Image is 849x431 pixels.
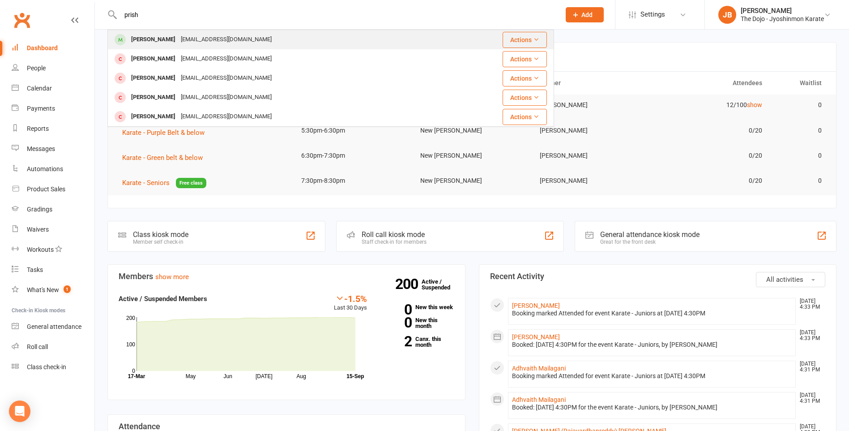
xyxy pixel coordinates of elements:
[12,58,94,78] a: People
[118,9,554,21] input: Search...
[178,33,274,46] div: [EMAIL_ADDRESS][DOMAIN_NAME]
[27,206,52,213] div: Gradings
[512,365,566,372] a: Adhvaith Mailagani
[640,4,665,25] span: Settings
[795,298,825,310] time: [DATE] 4:33 PM
[12,357,94,377] a: Class kiosk mode
[27,343,48,350] div: Roll call
[122,129,205,137] span: Karate - Purple Belt & below
[27,323,81,330] div: General attendance
[747,101,762,108] a: show
[128,72,178,85] div: [PERSON_NAME]
[718,6,736,24] div: JB
[293,145,412,166] td: 6:30pm-7:30pm
[512,310,792,317] div: Booking marked Attended for event Karate - Juniors at [DATE] 4:30PM
[128,52,178,65] div: [PERSON_NAME]
[380,317,454,329] a: 0New this month
[122,177,206,189] button: Karate - SeniorsFree class
[27,165,63,172] div: Automations
[27,44,58,52] div: Dashboard
[12,78,94,99] a: Calendar
[334,293,367,313] div: Last 30 Days
[12,280,94,300] a: What's New1
[795,361,825,373] time: [DATE] 4:31 PM
[27,65,46,72] div: People
[11,9,33,31] a: Clubworx
[27,145,55,152] div: Messages
[503,70,547,86] button: Actions
[178,110,274,123] div: [EMAIL_ADDRESS][DOMAIN_NAME]
[512,396,566,403] a: Adhvaith Mailagani
[512,404,792,411] div: Booked: [DATE] 4:30PM for the event Karate - Juniors, by [PERSON_NAME]
[128,110,178,123] div: [PERSON_NAME]
[122,154,203,162] span: Karate - Green belt & below
[532,72,651,95] th: Trainer
[27,105,55,112] div: Payments
[27,363,66,371] div: Class check-in
[176,178,206,188] span: Free class
[119,295,207,303] strong: Active / Suspended Members
[512,333,560,340] a: [PERSON_NAME]
[119,422,454,431] h3: Attendance
[503,90,547,106] button: Actions
[600,239,700,245] div: Great for the front desk
[12,119,94,139] a: Reports
[503,32,547,48] button: Actions
[334,293,367,303] div: -1.5%
[503,51,547,67] button: Actions
[12,179,94,199] a: Product Sales
[770,145,830,166] td: 0
[9,401,30,422] div: Open Intercom Messenger
[64,285,71,293] span: 1
[412,145,531,166] td: New [PERSON_NAME]
[155,273,189,281] a: show more
[128,91,178,104] div: [PERSON_NAME]
[12,240,94,260] a: Workouts
[503,109,547,125] button: Actions
[27,246,54,253] div: Workouts
[795,330,825,341] time: [DATE] 4:33 PM
[512,341,792,349] div: Booked: [DATE] 4:30PM for the event Karate - Juniors, by [PERSON_NAME]
[122,152,209,163] button: Karate - Green belt & below
[122,127,211,138] button: Karate - Purple Belt & below
[12,159,94,179] a: Automations
[422,272,461,297] a: 200Active / Suspended
[770,72,830,95] th: Waitlist
[27,125,49,132] div: Reports
[412,170,531,191] td: New [PERSON_NAME]
[651,95,770,116] td: 12/100
[532,120,651,141] td: [PERSON_NAME]
[380,304,454,310] a: 0New this week
[27,85,52,92] div: Calendar
[178,91,274,104] div: [EMAIL_ADDRESS][DOMAIN_NAME]
[178,52,274,65] div: [EMAIL_ADDRESS][DOMAIN_NAME]
[12,317,94,337] a: General attendance kiosk mode
[412,120,531,141] td: New [PERSON_NAME]
[566,7,604,22] button: Add
[380,336,454,348] a: 2Canx. this month
[770,120,830,141] td: 0
[581,11,593,18] span: Add
[600,230,700,239] div: General attendance kiosk mode
[770,95,830,116] td: 0
[395,277,422,291] strong: 200
[380,303,412,316] strong: 0
[362,230,427,239] div: Roll call kiosk mode
[128,33,178,46] div: [PERSON_NAME]
[651,170,770,191] td: 0/20
[380,316,412,329] strong: 0
[795,392,825,404] time: [DATE] 4:31 PM
[133,230,188,239] div: Class kiosk mode
[12,38,94,58] a: Dashboard
[380,335,412,348] strong: 2
[133,239,188,245] div: Member self check-in
[12,139,94,159] a: Messages
[766,276,803,284] span: All activities
[27,226,49,233] div: Waivers
[770,170,830,191] td: 0
[27,286,59,293] div: What's New
[178,72,274,85] div: [EMAIL_ADDRESS][DOMAIN_NAME]
[122,179,170,187] span: Karate - Seniors
[12,220,94,240] a: Waivers
[293,170,412,191] td: 7:30pm-8:30pm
